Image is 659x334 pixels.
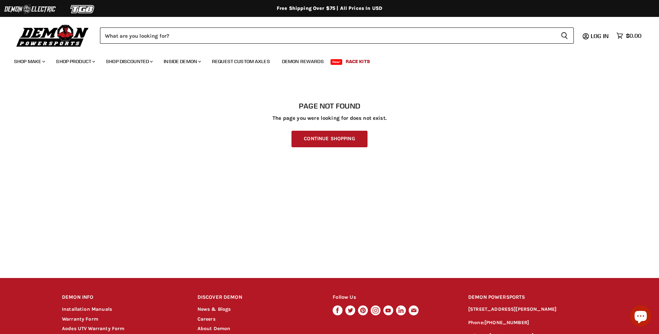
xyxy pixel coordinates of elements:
[333,289,455,306] h2: Follow Us
[468,319,597,327] p: Phone:
[468,305,597,314] p: [STREET_ADDRESS][PERSON_NAME]
[9,51,640,69] ul: Main menu
[158,54,205,69] a: Inside Demon
[62,316,98,322] a: Warranty Form
[277,54,329,69] a: Demon Rewards
[14,23,91,48] img: Demon Powersports
[9,54,49,69] a: Shop Make
[62,289,184,306] h2: DEMON INFO
[62,306,112,312] a: Installation Manuals
[197,316,215,322] a: Careers
[197,326,231,332] a: About Demon
[48,5,611,12] div: Free Shipping Over $75 | All Prices In USD
[591,32,609,39] span: Log in
[555,27,574,44] button: Search
[484,320,529,326] a: [PHONE_NUMBER]
[626,32,641,39] span: $0.00
[291,131,367,147] a: Continue Shopping
[468,289,597,306] h2: DEMON POWERSPORTS
[62,115,597,121] p: The page you were looking for does not exist.
[628,305,653,328] inbox-online-store-chat: Shopify online store chat
[100,27,555,44] input: Search
[101,54,157,69] a: Shop Discounted
[197,289,320,306] h2: DISCOVER DEMON
[56,2,109,16] img: TGB Logo 2
[62,102,597,110] h1: Page not found
[613,31,645,41] a: $0.00
[62,326,124,332] a: Aodes UTV Warranty Form
[4,2,56,16] img: Demon Electric Logo 2
[340,54,375,69] a: Race Kits
[588,33,613,39] a: Log in
[197,306,231,312] a: News & Blogs
[100,27,574,44] form: Product
[331,59,343,65] span: New!
[207,54,275,69] a: Request Custom Axles
[51,54,99,69] a: Shop Product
